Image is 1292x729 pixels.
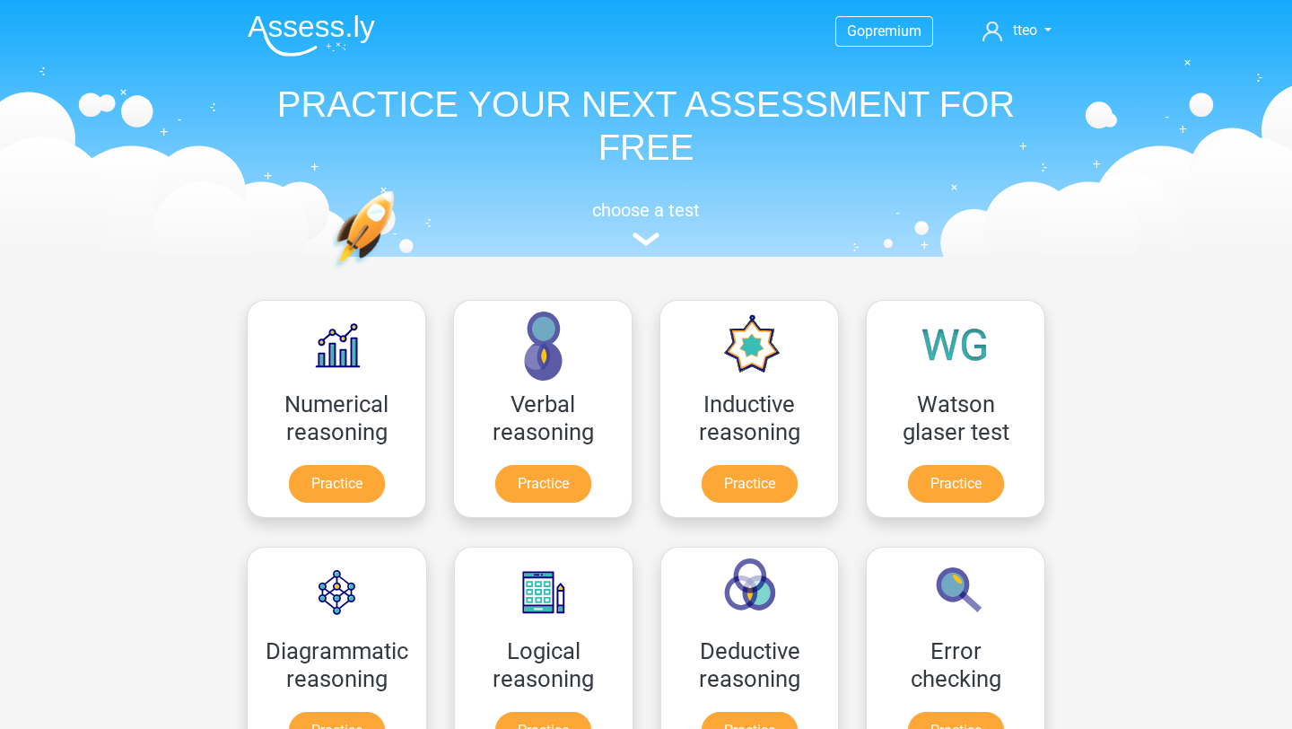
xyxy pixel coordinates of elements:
[1013,22,1037,39] span: tteo
[495,465,591,503] a: Practice
[332,190,464,353] img: practice
[248,14,375,57] img: Assessly
[702,465,798,503] a: Practice
[233,83,1059,169] h1: PRACTICE YOUR NEXT ASSESSMENT FOR FREE
[233,199,1059,221] h5: choose a test
[233,199,1059,247] a: choose a test
[633,233,659,246] img: assessment
[847,22,865,40] span: Go
[908,465,1004,503] a: Practice
[865,22,921,40] span: premium
[289,465,385,503] a: Practice
[975,20,1059,41] a: tteo
[836,19,932,43] a: Gopremium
